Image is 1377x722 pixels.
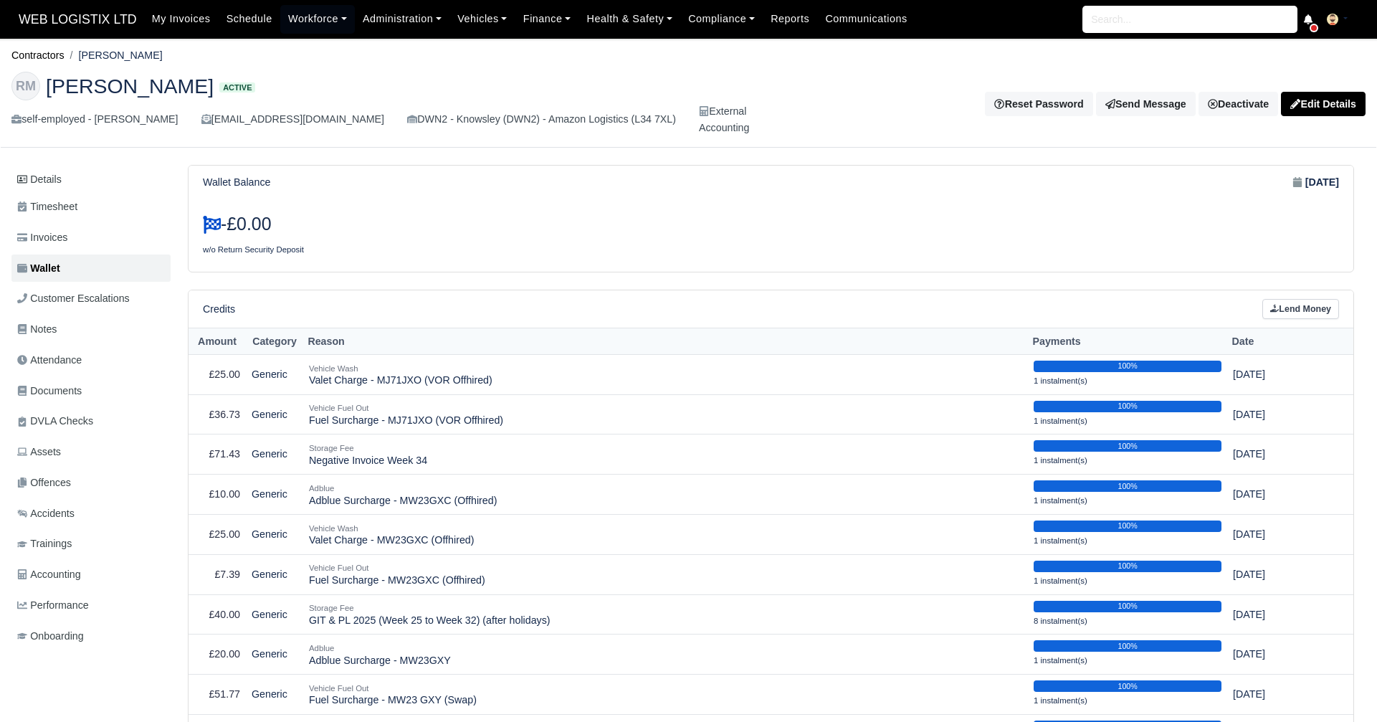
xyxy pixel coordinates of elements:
[246,635,303,675] td: Generic
[46,76,214,96] span: [PERSON_NAME]
[246,354,303,394] td: Generic
[189,554,246,594] td: £7.39
[1034,456,1087,465] small: 1 instalment(s)
[309,524,358,533] small: Vehicle Wash
[303,394,1028,434] td: Fuel Surcharge - MJ71JXO (VOR Offhired)
[11,224,171,252] a: Invoices
[1034,440,1221,452] div: 100%
[17,321,57,338] span: Notes
[578,5,680,33] a: Health & Safety
[515,5,579,33] a: Finance
[189,675,246,715] td: £51.77
[246,394,303,434] td: Generic
[203,176,270,189] h6: Wallet Balance
[303,554,1028,594] td: Fuel Surcharge - MW23GXC (Offhired)
[11,49,65,61] a: Contractors
[17,536,72,552] span: Trainings
[11,315,171,343] a: Notes
[17,628,84,645] span: Onboarding
[246,675,303,715] td: Generic
[407,111,676,128] div: DWN2 - Knowsley (DWN2) - Amazon Logistics (L34 7XL)
[17,566,81,583] span: Accounting
[189,635,246,675] td: £20.00
[11,592,171,619] a: Performance
[11,6,144,34] a: WEB LOGISTIX LTD
[449,5,515,33] a: Vehicles
[1034,536,1087,545] small: 1 instalment(s)
[201,111,384,128] div: [EMAIL_ADDRESS][DOMAIN_NAME]
[17,444,61,460] span: Assets
[309,644,334,652] small: Adblue
[1034,617,1087,625] small: 8 instalment(s)
[1227,635,1320,675] td: [DATE]
[189,328,246,355] th: Amount
[1034,601,1221,612] div: 100%
[303,515,1028,555] td: Valet Charge - MW23GXC (Offhired)
[1034,401,1221,412] div: 100%
[1305,174,1339,191] strong: [DATE]
[17,199,77,215] span: Timesheet
[309,444,354,452] small: Storage Fee
[11,255,171,282] a: Wallet
[303,354,1028,394] td: Valet Charge - MJ71JXO (VOR Offhired)
[17,597,89,614] span: Performance
[246,515,303,555] td: Generic
[17,290,130,307] span: Customer Escalations
[280,5,355,33] a: Workforce
[309,604,354,612] small: Storage Fee
[246,475,303,515] td: Generic
[11,111,178,128] div: self-employed - [PERSON_NAME]
[219,82,255,93] span: Active
[17,352,82,369] span: Attendance
[189,475,246,515] td: £10.00
[1034,521,1221,532] div: 100%
[1034,656,1087,665] small: 1 instalment(s)
[1199,92,1278,116] div: Deactivate
[1227,434,1320,475] td: [DATE]
[1305,653,1377,722] iframe: Chat Widget
[17,505,75,522] span: Accidents
[1034,417,1087,425] small: 1 instalment(s)
[699,103,749,136] div: External Accounting
[11,561,171,589] a: Accounting
[1227,354,1320,394] td: [DATE]
[203,303,235,315] h6: Credits
[11,285,171,313] a: Customer Escalations
[189,354,246,394] td: £25.00
[246,554,303,594] td: Generic
[1227,675,1320,715] td: [DATE]
[203,214,761,235] h3: -£0.00
[680,5,763,33] a: Compliance
[17,475,71,491] span: Offences
[11,193,171,221] a: Timesheet
[11,72,40,100] div: RM
[246,328,303,355] th: Category
[1028,328,1227,355] th: Payments
[17,229,67,246] span: Invoices
[189,434,246,475] td: £71.43
[355,5,449,33] a: Administration
[11,407,171,435] a: DVLA Checks
[985,92,1092,116] button: Reset Password
[11,438,171,466] a: Assets
[11,530,171,558] a: Trainings
[246,594,303,635] td: Generic
[11,500,171,528] a: Accidents
[309,564,368,572] small: Vehicle Fuel Out
[11,622,171,650] a: Onboarding
[1034,680,1221,692] div: 100%
[1034,640,1221,652] div: 100%
[144,5,219,33] a: My Invoices
[1281,92,1366,116] a: Edit Details
[1227,515,1320,555] td: [DATE]
[1227,394,1320,434] td: [DATE]
[246,434,303,475] td: Generic
[1227,475,1320,515] td: [DATE]
[17,260,60,277] span: Wallet
[1034,696,1087,705] small: 1 instalment(s)
[309,684,368,693] small: Vehicle Fuel Out
[11,469,171,497] a: Offences
[11,166,171,193] a: Details
[189,594,246,635] td: £40.00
